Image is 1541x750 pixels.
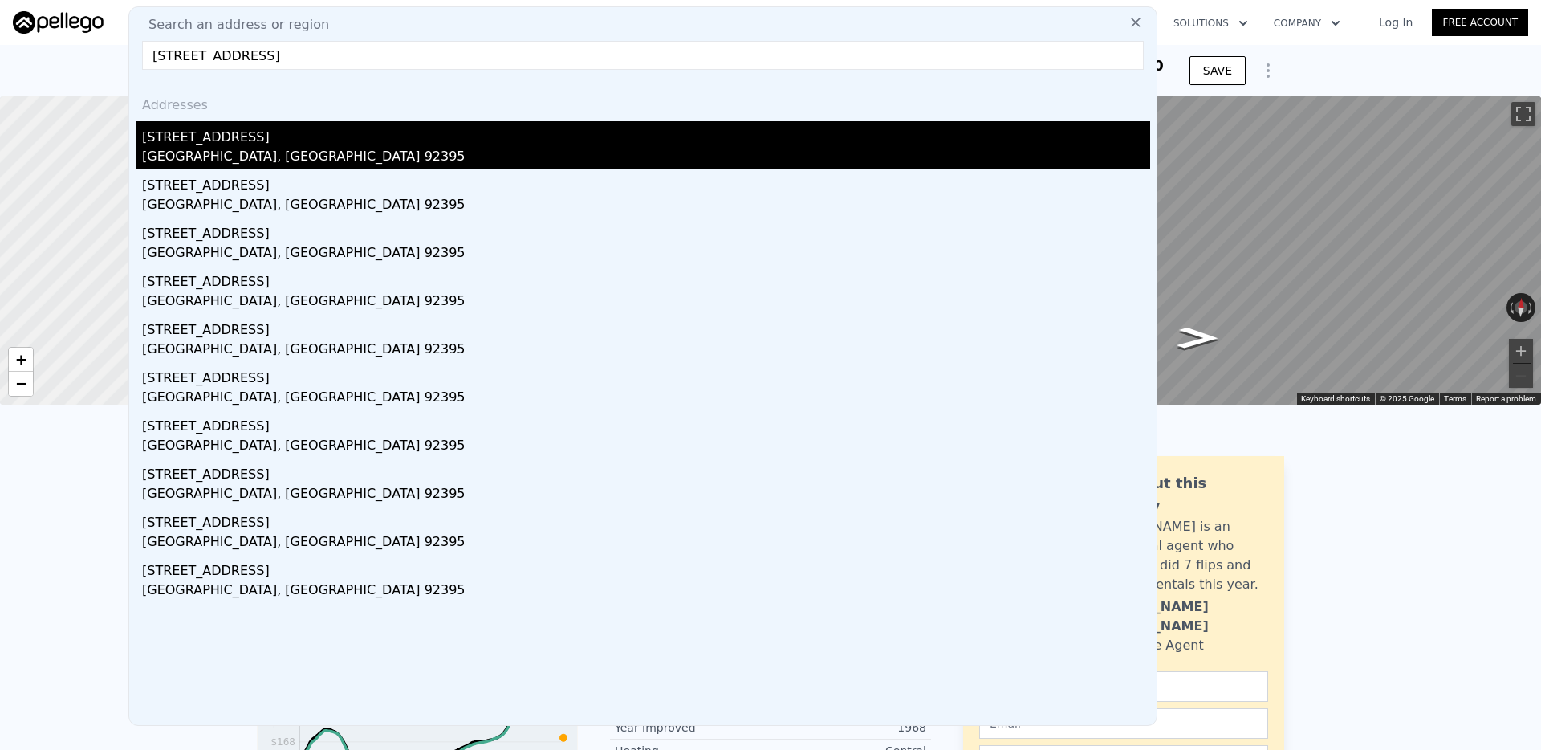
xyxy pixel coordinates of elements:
[1432,9,1528,36] a: Free Account
[1506,293,1515,322] button: Rotate counterclockwise
[142,121,1150,147] div: [STREET_ADDRESS]
[1509,339,1533,363] button: Zoom in
[142,459,1150,484] div: [STREET_ADDRESS]
[770,719,926,736] div: 1968
[1476,394,1536,403] a: Report a problem
[142,195,1150,218] div: [GEOGRAPHIC_DATA], [GEOGRAPHIC_DATA] 92395
[142,41,1144,70] input: Enter an address, city, region, neighborhood or zip code
[142,218,1150,243] div: [STREET_ADDRESS]
[1089,472,1268,517] div: Ask about this property
[142,291,1150,314] div: [GEOGRAPHIC_DATA], [GEOGRAPHIC_DATA] 92395
[1089,517,1268,594] div: [PERSON_NAME] is an active local agent who personally did 7 flips and bought 3 rentals this year.
[1160,322,1237,353] path: Go East, E Ave J5
[142,484,1150,507] div: [GEOGRAPHIC_DATA], [GEOGRAPHIC_DATA] 92395
[1514,293,1527,323] button: Reset the view
[1089,597,1268,636] div: [PERSON_NAME] [PERSON_NAME]
[1527,293,1536,322] button: Rotate clockwise
[142,266,1150,291] div: [STREET_ADDRESS]
[615,719,770,736] div: Year Improved
[1161,9,1261,38] button: Solutions
[9,348,33,372] a: Zoom in
[9,372,33,396] a: Zoom out
[142,581,1150,603] div: [GEOGRAPHIC_DATA], [GEOGRAPHIC_DATA] 92395
[136,15,329,35] span: Search an address or region
[142,147,1150,169] div: [GEOGRAPHIC_DATA], [GEOGRAPHIC_DATA] 92395
[1360,14,1432,31] a: Log In
[142,243,1150,266] div: [GEOGRAPHIC_DATA], [GEOGRAPHIC_DATA] 92395
[142,169,1150,195] div: [STREET_ADDRESS]
[270,717,295,728] tspan: $233
[1261,9,1353,38] button: Company
[1509,364,1533,388] button: Zoom out
[142,410,1150,436] div: [STREET_ADDRESS]
[1189,56,1246,85] button: SAVE
[142,436,1150,459] div: [GEOGRAPHIC_DATA], [GEOGRAPHIC_DATA] 92395
[1301,393,1370,405] button: Keyboard shortcuts
[16,373,26,393] span: −
[1444,394,1466,403] a: Terms (opens in new tab)
[142,340,1150,362] div: [GEOGRAPHIC_DATA], [GEOGRAPHIC_DATA] 92395
[142,388,1150,410] div: [GEOGRAPHIC_DATA], [GEOGRAPHIC_DATA] 92395
[1380,394,1434,403] span: © 2025 Google
[142,362,1150,388] div: [STREET_ADDRESS]
[1252,55,1284,87] button: Show Options
[142,507,1150,532] div: [STREET_ADDRESS]
[270,736,295,748] tspan: $168
[142,532,1150,555] div: [GEOGRAPHIC_DATA], [GEOGRAPHIC_DATA] 92395
[1511,102,1535,126] button: Toggle fullscreen view
[13,11,104,34] img: Pellego
[136,83,1150,121] div: Addresses
[142,314,1150,340] div: [STREET_ADDRESS]
[16,349,26,369] span: +
[142,555,1150,581] div: [STREET_ADDRESS]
